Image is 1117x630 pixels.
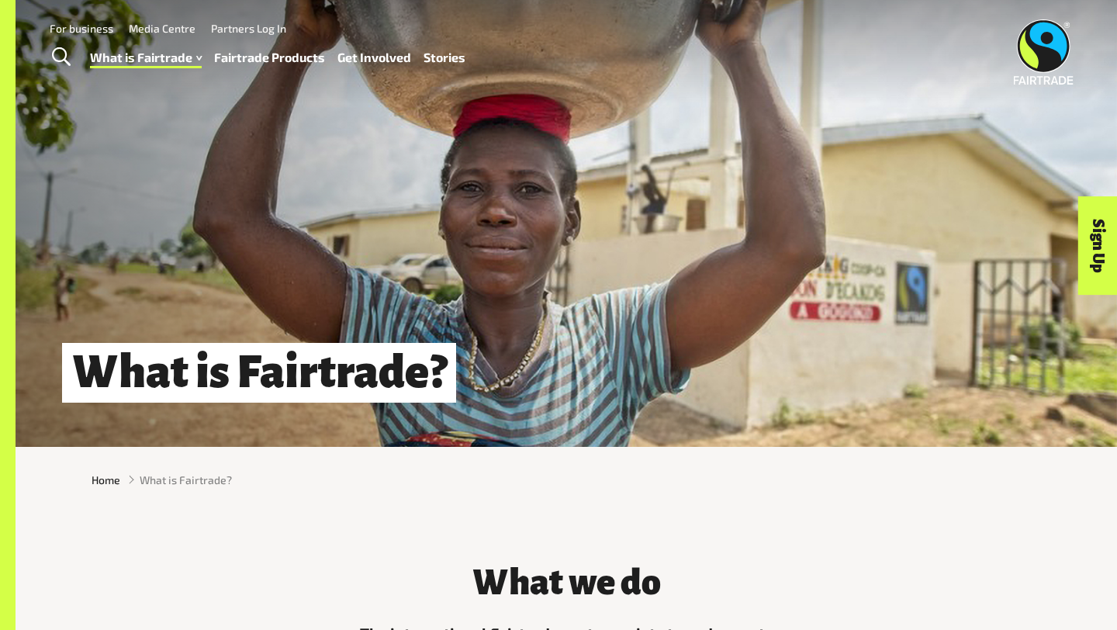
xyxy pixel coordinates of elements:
[424,47,465,69] a: Stories
[90,47,202,69] a: What is Fairtrade
[62,343,456,403] h1: What is Fairtrade?
[42,38,80,77] a: Toggle Search
[337,47,411,69] a: Get Involved
[1014,19,1074,85] img: Fairtrade Australia New Zealand logo
[211,22,286,35] a: Partners Log In
[92,472,120,488] a: Home
[140,472,232,488] span: What is Fairtrade?
[214,47,325,69] a: Fairtrade Products
[50,22,113,35] a: For business
[129,22,195,35] a: Media Centre
[334,563,799,602] h3: What we do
